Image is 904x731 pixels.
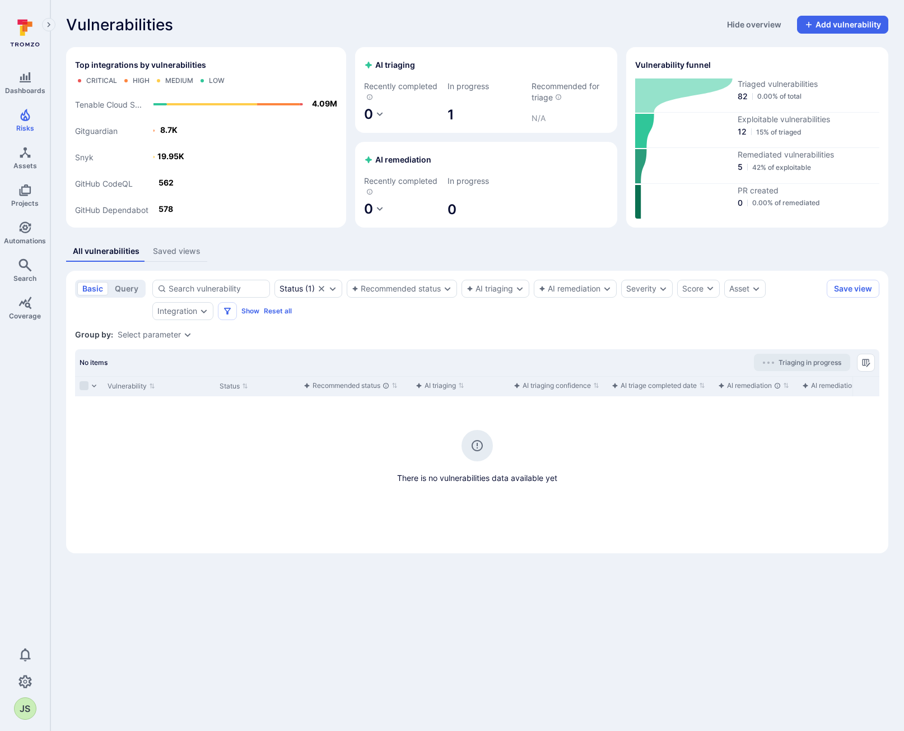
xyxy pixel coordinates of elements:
[738,197,743,209] span: 0
[448,175,524,187] span: In progress
[514,381,599,390] button: Sort by function(){return k.createElement(hN.A,{direction:"row",alignItems:"center",gap:4},k.crea...
[118,330,181,339] button: Select parameter
[738,114,879,125] span: Exploitable vulnerabilities
[118,330,192,339] div: grouping parameters
[75,59,206,71] span: Top integrations by vulnerabilities
[612,380,697,391] div: AI triage completed date
[448,81,524,92] span: In progress
[416,381,464,390] button: Sort by function(){return k.createElement(hN.A,{direction:"row",alignItems:"center",gap:4},k.crea...
[11,199,39,207] span: Projects
[77,282,108,295] button: basic
[532,113,608,124] p: N/A
[352,284,441,293] button: Recommended status
[763,362,774,364] img: Loading...
[165,76,193,85] div: Medium
[857,354,875,372] div: Manage columns
[279,284,315,293] button: Status(1)
[532,81,608,103] span: Recommended for triage
[80,358,108,367] span: No items
[264,307,292,315] button: Reset all
[66,47,346,228] div: Top integrations by vulnerabilities
[364,175,441,198] span: Recently completed
[718,381,789,390] button: Sort by function(){return k.createElement(hN.A,{direction:"row",alignItems:"center",gap:4},k.crea...
[317,284,326,293] button: Clear selection
[66,241,888,262] div: assets tabs
[218,302,237,320] button: Filters
[729,284,749,293] button: Asset
[515,284,524,293] button: Expand dropdown
[16,124,34,132] span: Risks
[682,283,703,294] div: Score
[514,380,591,391] div: AI triaging confidence
[5,86,45,95] span: Dashboards
[364,106,373,122] span: 0
[279,284,315,293] div: ( 1 )
[366,94,373,100] svg: AI triaged vulnerabilities in the last 7 days
[75,329,113,340] span: Group by:
[366,188,373,195] svg: AI remediated vulnerabilities in the last 7 days
[448,106,524,124] span: 1
[75,100,142,109] text: Tenable Cloud S...
[199,307,208,316] button: Expand dropdown
[304,380,389,391] div: Recommended status
[443,284,452,293] button: Expand dropdown
[304,381,398,390] button: Sort by function(){return k.createElement(hN.A,{direction:"row",alignItems:"center",gap:4},k.crea...
[312,99,337,108] text: 4.09M
[14,697,36,720] div: Jason Schavel
[364,154,431,165] h2: AI remediation
[539,284,600,293] button: AI remediation
[45,20,53,30] i: Expand navigation menu
[718,380,781,391] div: AI remediation
[279,284,303,293] div: Status
[635,59,711,71] h2: Vulnerability funnel
[720,16,788,34] button: Hide overview
[328,284,337,293] button: Expand dropdown
[159,178,174,187] text: 562
[9,312,41,320] span: Coverage
[757,92,802,100] span: 0.00% of total
[75,90,337,219] svg: Top integrations by vulnerabilities bar
[738,78,879,90] span: Triaged vulnerabilities
[42,18,55,31] button: Expand navigation menu
[738,91,748,102] span: 82
[364,200,384,219] button: 0
[738,161,743,173] span: 5
[448,201,524,219] span: 0
[738,126,747,137] span: 12
[220,382,248,391] button: Sort by Status
[4,237,46,245] span: Automations
[160,125,178,135] text: 8.7K
[416,380,456,391] div: AI triaging
[364,81,441,103] span: Recently completed
[752,163,811,172] span: 42% of exploitable
[364,105,384,124] button: 0
[797,16,888,34] button: Add vulnerability
[183,330,192,339] button: Expand dropdown
[133,76,150,85] div: High
[75,179,133,188] text: GitHub CodeQL
[752,198,820,207] span: 0.00% of remediated
[467,284,513,293] div: AI triaging
[66,16,173,34] span: Vulnerabilities
[738,185,879,196] span: PR created
[75,473,879,484] span: There is no vulnerabilities data available yet
[75,126,118,136] text: Gitguardian
[827,280,879,298] button: Save view
[14,697,36,720] button: JS
[364,59,415,71] h2: AI triaging
[241,307,259,315] button: Show
[364,201,373,217] span: 0
[157,151,184,161] text: 19.95K
[75,205,148,215] text: GitHub Dependabot
[779,358,841,367] span: Triaging in progress
[756,128,802,136] span: 15% of triaged
[73,246,139,257] div: All vulnerabilities
[108,382,155,391] button: Sort by Vulnerability
[626,284,656,293] div: Severity
[159,204,173,214] text: 578
[169,283,265,294] input: Search vulnerability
